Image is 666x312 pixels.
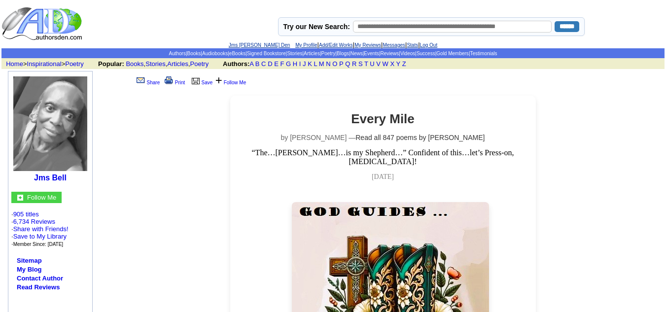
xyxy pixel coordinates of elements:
[402,60,406,68] a: Z
[407,42,418,48] a: Stats
[390,60,395,68] a: X
[215,73,222,87] font: +
[383,60,388,68] a: W
[351,51,363,56] a: News
[229,51,245,56] a: eBooks
[436,51,469,56] a: Gold Members
[6,60,23,68] a: Home
[249,60,253,68] a: A
[98,60,124,68] b: Popular:
[13,233,67,240] a: Save to My Library
[13,242,64,247] font: Member Since: [DATE]
[326,60,330,68] a: N
[319,60,324,68] a: M
[1,6,84,41] img: logo_ad.gif
[167,60,188,68] a: Articles
[17,257,42,264] a: Sitemap
[27,193,56,201] a: Follow Me
[287,51,302,56] a: Stories
[11,225,69,247] font: · · ·
[235,134,531,141] p: by [PERSON_NAME] —
[420,42,438,48] a: Log Out
[470,51,497,56] a: Testimonials
[339,60,343,68] a: P
[17,275,63,282] a: Contact Author
[2,60,96,68] font: > >
[304,51,320,56] a: Articles
[255,60,260,68] a: B
[295,42,317,48] a: My Profile
[314,60,317,68] a: L
[126,60,143,68] a: Books
[13,210,39,218] a: 905 titles
[27,194,56,201] font: Follow Me
[229,42,290,48] a: Jms [PERSON_NAME] Den
[17,195,23,201] img: gc.jpg
[268,60,272,68] a: D
[380,51,399,56] a: Reviews
[332,60,337,68] a: O
[137,76,145,84] img: share_page.gif
[165,76,173,84] img: print.gif
[364,51,379,56] a: Events
[187,51,201,56] a: Books
[235,111,531,127] h2: Every Mile
[396,60,400,68] a: Y
[17,266,42,273] a: My Blog
[308,60,312,68] a: K
[11,210,69,247] font: · ·
[169,51,185,56] a: Authors
[286,60,291,68] a: G
[223,60,249,68] b: Authors:
[337,51,349,56] a: Blogs
[202,51,228,56] a: Audiobooks
[303,60,306,68] a: J
[235,173,531,181] p: [DATE]
[274,60,279,68] a: E
[98,60,415,68] font: , , ,
[321,51,336,56] a: Poetry
[190,80,212,85] a: Save
[145,60,165,68] a: Stories
[190,60,209,68] a: Poetry
[169,51,497,56] span: | | | | | | | | | | | | | | |
[358,60,363,68] a: S
[370,60,374,68] a: U
[280,60,284,68] a: F
[417,51,435,56] a: Success
[247,51,286,56] a: Signed Bookstore
[383,42,405,48] a: Messages
[190,76,201,84] img: library.gif
[354,42,381,48] a: My Reviews
[13,225,69,233] a: Share with Friends!
[261,60,266,68] a: C
[34,173,67,182] a: Jms Bell
[352,60,356,68] a: R
[13,218,55,225] a: 6,734 Reviews
[364,60,368,68] a: T
[13,76,87,171] img: 108732.jpg
[376,60,381,68] a: V
[163,80,185,85] a: Print
[319,42,353,48] a: Add/Edit Works
[299,60,301,68] a: I
[283,23,350,31] label: Try our New Search:
[293,60,297,68] a: H
[229,41,437,48] font: | | | | |
[135,80,160,85] a: Share
[224,80,246,85] a: Follow Me
[17,283,60,291] a: Read Reviews
[27,60,62,68] a: Inspirational
[355,134,485,141] a: Read all 847 poems by [PERSON_NAME]
[345,60,350,68] a: Q
[65,60,84,68] a: Poetry
[400,51,415,56] a: Videos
